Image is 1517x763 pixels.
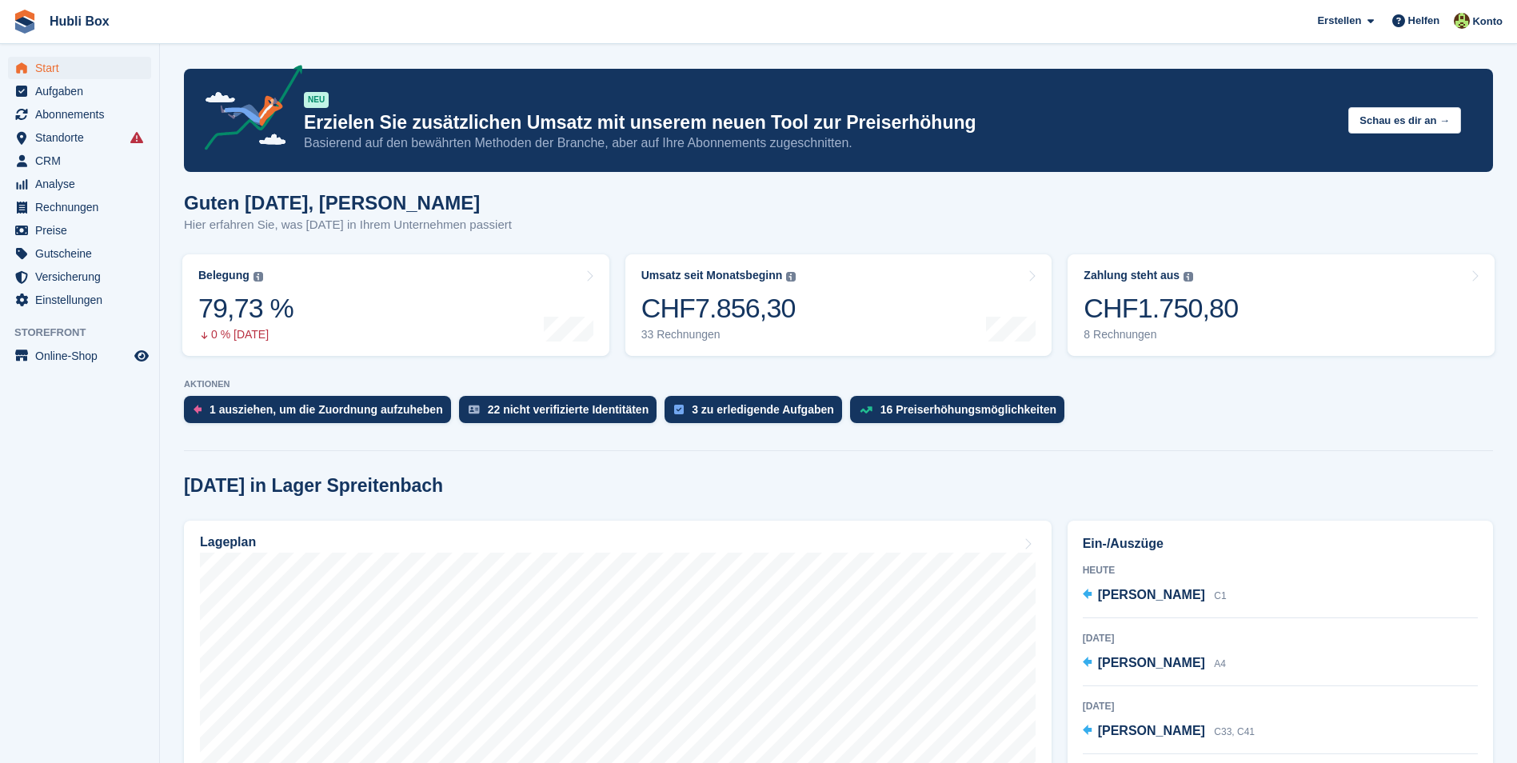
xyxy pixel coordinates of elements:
[194,405,202,414] img: move_outs_to_deallocate_icon-f764333ba52eb49d3ac5e1228854f67142a1ed5810a6f6cc68b1a99e826820c5.svg
[184,379,1493,389] p: AKTIONEN
[469,405,480,414] img: verify_identity-adf6edd0f0f0b5bbfe63781bf79b02c33cf7c696d77639b501bdc392416b5a36.svg
[1214,590,1226,601] span: C1
[1083,721,1255,742] a: [PERSON_NAME] C33, C41
[1214,658,1226,669] span: A4
[35,266,131,288] span: Versicherung
[1184,272,1193,282] img: icon-info-grey-7440780725fd019a000dd9b08b2336e03edf1995a4989e88bcd33f0948082b44.svg
[860,406,872,413] img: price_increase_opportunities-93ffe204e8149a01c8c9dc8f82e8f89637d9d84a8eef4429ea346261dce0b2c0.svg
[35,289,131,311] span: Einstellungen
[210,403,443,416] div: 1 ausziehen, um die Zuordnung aufzuheben
[184,475,443,497] h2: [DATE] in Lager Spreitenbach
[184,192,512,214] h1: Guten [DATE], [PERSON_NAME]
[1348,107,1461,134] button: Schau es dir an →
[35,173,131,195] span: Analyse
[692,403,834,416] div: 3 zu erledigende Aufgaben
[35,126,131,149] span: Standorte
[8,196,151,218] a: menu
[850,396,1072,431] a: 16 Preiserhöhungsmöglichkeiten
[8,150,151,172] a: menu
[8,289,151,311] a: menu
[1317,13,1361,29] span: Erstellen
[8,57,151,79] a: menu
[1214,726,1255,737] span: C33, C41
[43,8,116,34] a: Hubli Box
[8,345,151,367] a: Speisekarte
[184,216,512,234] p: Hier erfahren Sie, was [DATE] in Ihrem Unternehmen passiert
[198,292,293,325] div: 79,73 %
[1083,534,1478,553] h2: Ein-/Auszüge
[8,126,151,149] a: menu
[459,396,665,431] a: 22 nicht verifizierte Identitäten
[8,80,151,102] a: menu
[13,10,37,34] img: stora-icon-8386f47178a22dfd0bd8f6a31ec36ba5ce8667c1dd55bd0f319d3a0aa187defe.svg
[8,219,151,242] a: menu
[1098,588,1205,601] span: [PERSON_NAME]
[1084,292,1238,325] div: CHF1.750,80
[304,92,329,108] div: NEU
[8,103,151,126] a: menu
[641,292,796,325] div: CHF7.856,30
[1454,13,1470,29] img: Luca Space4you
[8,266,151,288] a: menu
[1083,631,1478,645] div: [DATE]
[35,80,131,102] span: Aufgaben
[35,103,131,126] span: Abonnements
[665,396,850,431] a: 3 zu erledigende Aufgaben
[674,405,684,414] img: task-75834270c22a3079a89374b754ae025e5fb1db73e45f91037f5363f120a921f8.svg
[1098,724,1205,737] span: [PERSON_NAME]
[880,403,1056,416] div: 16 Preiserhöhungsmöglichkeiten
[35,242,131,265] span: Gutscheine
[1083,563,1478,577] div: Heute
[1098,656,1205,669] span: [PERSON_NAME]
[488,403,649,416] div: 22 nicht verifizierte Identitäten
[625,254,1052,356] a: Umsatz seit Monatsbeginn CHF7.856,30 33 Rechnungen
[1083,699,1478,713] div: [DATE]
[304,134,1335,152] p: Basierend auf den bewährten Methoden der Branche, aber auf Ihre Abonnements zugeschnitten.
[1083,653,1226,674] a: [PERSON_NAME] A4
[198,269,250,282] div: Belegung
[132,346,151,366] a: Vorschau-Shop
[1408,13,1440,29] span: Helfen
[304,111,1335,134] p: Erzielen Sie zusätzlichen Umsatz mit unserem neuen Tool zur Preiserhöhung
[184,396,459,431] a: 1 ausziehen, um die Zuordnung aufzuheben
[130,131,143,144] i: Es sind Fehler bei der Synchronisierung von Smart-Einträgen aufgetreten
[35,150,131,172] span: CRM
[200,535,256,549] h2: Lageplan
[8,173,151,195] a: menu
[35,57,131,79] span: Start
[182,254,609,356] a: Belegung 79,73 % 0 % [DATE]
[1084,328,1238,342] div: 8 Rechnungen
[786,272,796,282] img: icon-info-grey-7440780725fd019a000dd9b08b2336e03edf1995a4989e88bcd33f0948082b44.svg
[641,328,796,342] div: 33 Rechnungen
[253,272,263,282] img: icon-info-grey-7440780725fd019a000dd9b08b2336e03edf1995a4989e88bcd33f0948082b44.svg
[35,345,131,367] span: Online-Shop
[1084,269,1180,282] div: Zahlung steht aus
[191,65,303,156] img: price-adjustments-announcement-icon-8257ccfd72463d97f412b2fc003d46551f7dbcb40ab6d574587a9cd5c0d94...
[641,269,783,282] div: Umsatz seit Monatsbeginn
[35,219,131,242] span: Preise
[1068,254,1495,356] a: Zahlung steht aus CHF1.750,80 8 Rechnungen
[35,196,131,218] span: Rechnungen
[8,242,151,265] a: menu
[14,325,159,341] span: Storefront
[198,328,293,342] div: 0 % [DATE]
[1083,585,1227,606] a: [PERSON_NAME] C1
[1472,14,1503,30] span: Konto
